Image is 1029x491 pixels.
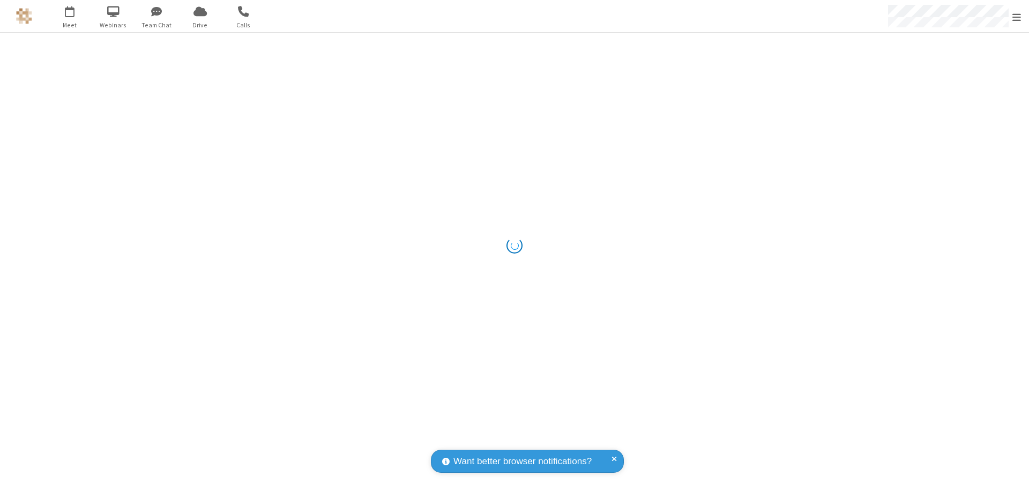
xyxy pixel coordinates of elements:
[453,455,592,468] span: Want better browser notifications?
[223,20,264,30] span: Calls
[137,20,177,30] span: Team Chat
[180,20,220,30] span: Drive
[50,20,90,30] span: Meet
[93,20,133,30] span: Webinars
[16,8,32,24] img: QA Selenium DO NOT DELETE OR CHANGE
